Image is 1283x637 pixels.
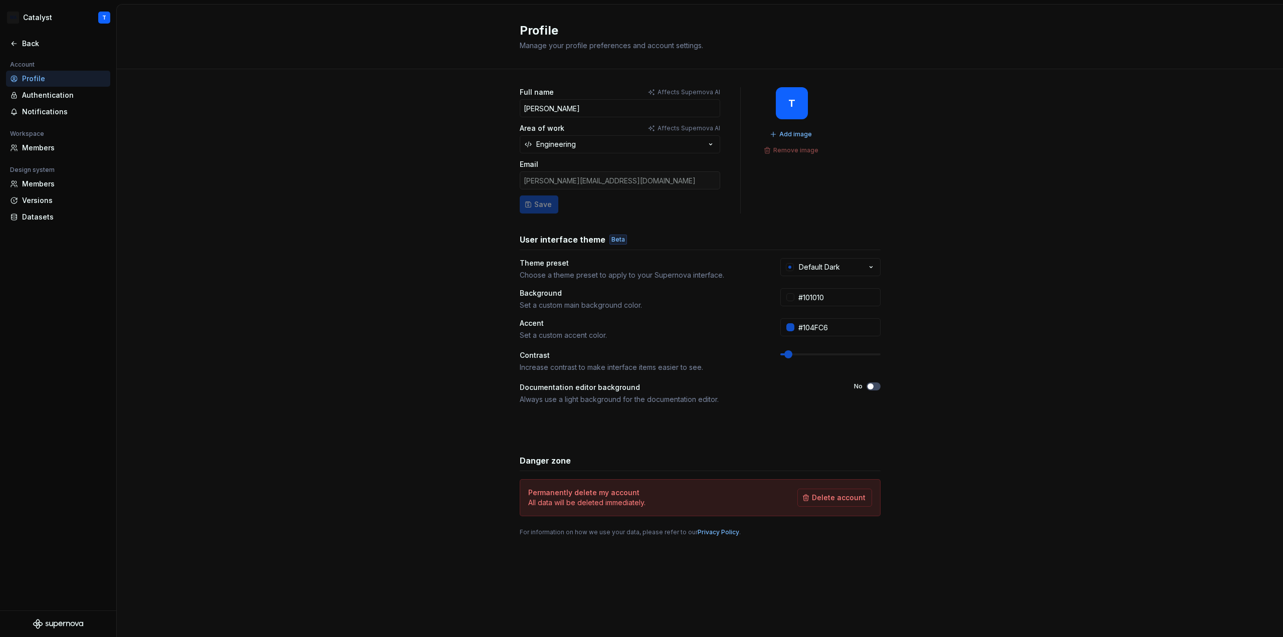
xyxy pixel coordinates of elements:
button: Delete account [797,489,872,507]
div: Always use a light background for the documentation editor. [520,394,836,404]
span: Delete account [812,493,866,503]
div: Choose a theme preset to apply to your Supernova interface. [520,270,762,280]
input: #FFFFFF [794,288,881,306]
div: Profile [22,74,106,84]
div: Engineering [536,139,576,149]
a: Members [6,140,110,156]
div: Set a custom main background color. [520,300,762,310]
h3: User interface theme [520,234,605,246]
div: Members [22,143,106,153]
h3: Danger zone [520,455,571,467]
p: All data will be deleted immediately. [528,498,646,508]
a: Datasets [6,209,110,225]
div: Beta [609,235,627,245]
div: T [102,14,106,22]
div: Authentication [22,90,106,100]
p: Affects Supernova AI [658,124,720,132]
div: Account [6,59,39,71]
button: MACatalystT [2,7,114,29]
h2: Profile [520,23,869,39]
div: Documentation editor background [520,382,836,392]
div: Theme preset [520,258,762,268]
a: Authentication [6,87,110,103]
h4: Permanently delete my account [528,488,639,498]
p: Affects Supernova AI [658,88,720,96]
label: Area of work [520,123,564,133]
label: Full name [520,87,554,97]
a: Versions [6,192,110,208]
input: #104FC6 [794,318,881,336]
div: Accent [520,318,762,328]
div: Increase contrast to make interface items easier to see. [520,362,762,372]
a: Members [6,176,110,192]
div: For information on how we use your data, please refer to our . [520,528,881,536]
div: T [788,99,795,107]
div: Default Dark [799,262,840,272]
a: Back [6,36,110,52]
svg: Supernova Logo [33,619,83,629]
span: Manage your profile preferences and account settings. [520,41,703,50]
div: Versions [22,195,106,205]
div: Catalyst [23,13,52,23]
button: Add image [767,127,816,141]
div: Back [22,39,106,49]
span: Add image [779,130,812,138]
button: Default Dark [780,258,881,276]
div: MA [7,12,19,24]
label: No [854,382,863,390]
div: Contrast [520,350,762,360]
label: Email [520,159,538,169]
a: Privacy Policy [698,528,739,536]
div: Datasets [22,212,106,222]
div: Design system [6,164,59,176]
a: Notifications [6,104,110,120]
div: Set a custom accent color. [520,330,762,340]
div: Notifications [22,107,106,117]
div: Background [520,288,762,298]
a: Profile [6,71,110,87]
div: Workspace [6,128,48,140]
div: Members [22,179,106,189]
